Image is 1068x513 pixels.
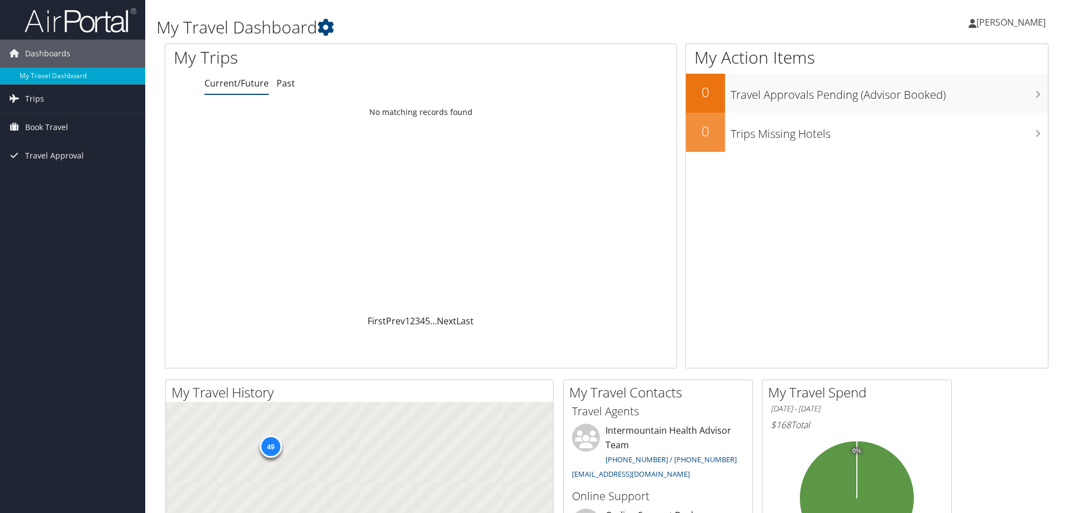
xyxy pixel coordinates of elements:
a: Prev [386,315,405,327]
h2: My Travel History [171,383,553,402]
h6: [DATE] - [DATE] [771,404,943,414]
a: 0Travel Approvals Pending (Advisor Booked) [686,74,1048,113]
td: No matching records found [165,102,676,122]
a: [EMAIL_ADDRESS][DOMAIN_NAME] [572,469,690,479]
h6: Total [771,419,943,431]
a: Past [276,77,295,89]
h1: My Action Items [686,46,1048,69]
span: … [430,315,437,327]
tspan: 0% [852,448,861,454]
a: 5 [425,315,430,327]
h2: My Travel Contacts [569,383,752,402]
li: Intermountain Health Advisor Team [566,424,750,483]
h2: 0 [686,83,725,102]
a: 0Trips Missing Hotels [686,113,1048,152]
a: 1 [405,315,410,327]
a: Last [456,315,474,327]
h3: Trips Missing Hotels [731,121,1048,142]
a: First [368,315,386,327]
img: airportal-logo.png [25,7,136,33]
a: Next [437,315,456,327]
h3: Travel Approvals Pending (Advisor Booked) [731,81,1048,103]
a: [PERSON_NAME] [969,6,1057,39]
h1: My Travel Dashboard [156,16,757,39]
h1: My Trips [174,46,455,69]
h3: Travel Agents [572,404,744,419]
a: 2 [410,315,415,327]
span: Trips [25,85,44,113]
span: Dashboards [25,40,70,68]
a: [PHONE_NUMBER] / [PHONE_NUMBER] [605,454,737,464]
a: 3 [415,315,420,327]
h3: Online Support [572,488,744,504]
span: $168 [771,419,791,431]
span: Book Travel [25,113,68,141]
span: [PERSON_NAME] [976,16,1046,28]
h2: My Travel Spend [768,383,951,402]
h2: 0 [686,122,725,141]
a: Current/Future [204,77,269,89]
a: 4 [420,315,425,327]
div: 49 [259,435,282,458]
span: Travel Approval [25,142,84,170]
